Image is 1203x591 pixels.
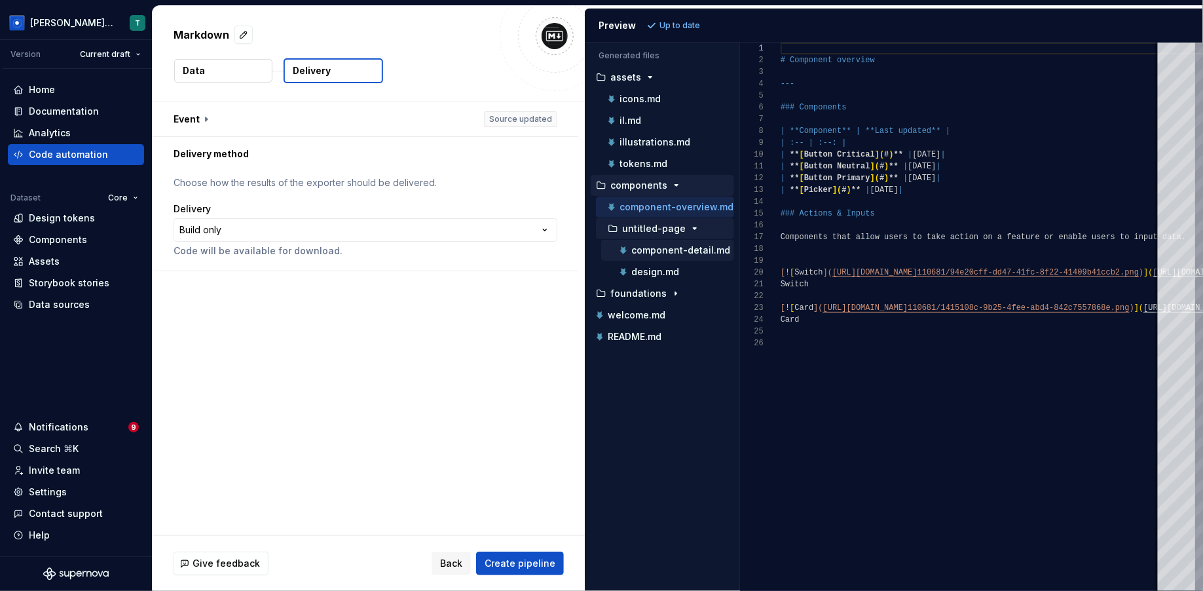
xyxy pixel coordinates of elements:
p: icons.md [620,94,661,104]
span: ! [785,268,790,277]
span: | [936,174,940,183]
button: assets [591,70,734,85]
span: | [903,162,908,171]
div: Version [10,49,41,60]
span: Card [794,303,813,313]
button: il.md [596,113,734,128]
span: ( [875,162,879,171]
p: Markdown [174,27,229,43]
span: | [865,185,870,195]
div: 18 [740,243,764,255]
span: [ [800,185,804,195]
span: ) [847,185,851,195]
button: component-overview.md [596,200,734,214]
span: Core [108,193,128,203]
svg: Supernova Logo [43,567,109,581]
span: Card [781,315,800,324]
button: Core [102,189,144,207]
div: Components [29,233,87,246]
span: ### Actions & Inputs [781,209,875,218]
div: 16 [740,219,764,231]
p: Code will be available for download. [174,244,557,257]
span: ( [879,150,884,159]
div: 14 [740,196,764,208]
div: 21 [740,278,764,290]
div: Notifications [29,421,88,434]
a: Settings [8,482,144,503]
p: Choose how the results of the exporter should be delivered. [174,176,557,189]
span: [ [781,303,785,313]
button: Help [8,525,144,546]
span: Current draft [80,49,130,60]
p: foundations [610,288,667,299]
span: ( [875,174,879,183]
button: design.md [601,265,734,279]
div: T [135,18,140,28]
span: ] [870,174,875,183]
span: # [842,185,846,195]
a: Code automation [8,144,144,165]
span: | :-- | :--: | [781,138,847,147]
div: 12 [740,172,764,184]
p: component-detail.md [631,245,730,256]
span: 110681/1415108c-9b25-4fee-abd4-842c7557868e.png [908,303,1129,313]
div: Dataset [10,193,41,203]
a: Documentation [8,101,144,122]
span: # [884,150,889,159]
a: Storybook stories [8,273,144,294]
button: Create pipeline [476,552,564,575]
span: Picker [804,185,832,195]
span: 9 [128,422,139,432]
a: Home [8,79,144,100]
div: Documentation [29,105,99,118]
span: ! [785,303,790,313]
span: [DATE] [912,150,940,159]
span: Button Neutral [804,162,870,171]
button: untitled-page [596,221,734,236]
button: Search ⌘K [8,438,144,459]
p: tokens.md [620,159,667,169]
span: ] [870,162,875,171]
button: Current draft [74,45,147,64]
button: Delivery [284,58,383,83]
span: Components that allow users to take action on a fe [781,233,1016,242]
button: welcome.md [591,308,734,322]
button: components [591,178,734,193]
p: component-overview.md [620,202,733,212]
p: components [610,180,667,191]
div: 23 [740,302,764,314]
span: 110681/94e20cff-dd47-41fc-8f22-41409b41ccb2.png [917,268,1139,277]
span: ) [1130,303,1134,313]
div: 3 [740,66,764,78]
p: assets [610,72,641,83]
div: 24 [740,314,764,326]
div: Home [29,83,55,96]
span: | [936,162,940,171]
div: 20 [740,267,764,278]
div: 6 [740,102,764,113]
span: ] [1134,303,1139,313]
a: Invite team [8,460,144,481]
div: 5 [740,90,764,102]
div: Data sources [29,298,90,311]
span: [ [790,268,794,277]
div: 19 [740,255,764,267]
span: | [781,174,785,183]
span: ( [1139,303,1143,313]
div: 10 [740,149,764,161]
span: | [781,150,785,159]
a: Components [8,229,144,250]
span: | [898,185,903,195]
div: 11 [740,161,764,172]
p: illustrations.md [620,137,690,147]
span: | [908,150,912,159]
span: ( [1148,268,1153,277]
span: ( [837,185,842,195]
span: ]( [823,268,832,277]
p: il.md [620,115,641,126]
span: Button Primary [804,174,870,183]
span: Give feedback [193,557,260,570]
span: Create pipeline [485,557,555,570]
p: welcome.md [608,310,665,320]
div: 17 [740,231,764,243]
